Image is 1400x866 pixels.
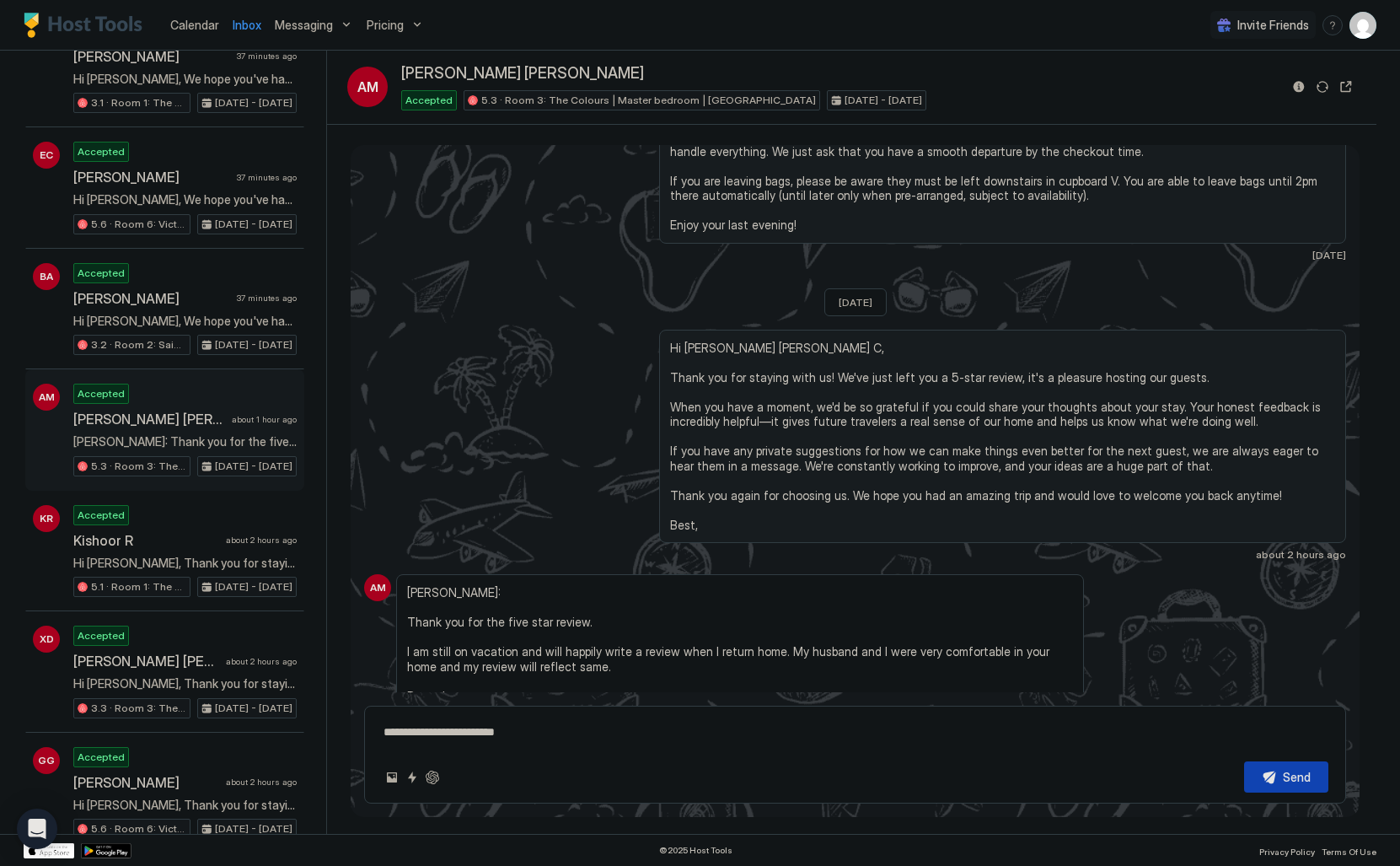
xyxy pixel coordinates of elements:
[73,169,230,186] span: [PERSON_NAME]
[215,821,292,836] span: [DATE] - [DATE]
[215,459,292,474] span: [DATE] - [DATE]
[73,434,297,449] span: [PERSON_NAME]: Thank you for the five star review. I am still on vacation and will happily write ...
[839,296,872,309] span: [DATE]
[215,701,292,716] span: [DATE] - [DATE]
[73,676,297,691] span: Hi [PERSON_NAME], Thank you for staying with us! We've just left you a 5-star review, it's a plea...
[78,266,125,281] span: Accepted
[1322,842,1376,859] a: Terms Of Use
[1336,77,1356,97] button: Open reservation
[401,64,644,83] span: [PERSON_NAME] [PERSON_NAME]
[39,390,55,405] span: AM
[73,314,297,329] span: Hi [PERSON_NAME], We hope you've had a wonderful time in [GEOGRAPHIC_DATA]! Just a quick reminder...
[237,172,297,183] span: 37 minutes ago
[91,459,186,474] span: 5.3 · Room 3: The Colours | Master bedroom | [GEOGRAPHIC_DATA]
[91,337,186,352] span: 3.2 · Room 2: Sainsbury's | Ground Floor | [GEOGRAPHIC_DATA]
[215,95,292,110] span: [DATE] - [DATE]
[845,93,922,108] span: [DATE] - [DATE]
[1259,842,1315,859] a: Privacy Policy
[1237,18,1309,33] span: Invite Friends
[73,774,219,791] span: [PERSON_NAME]
[24,843,74,858] a: App Store
[40,632,54,647] span: XD
[382,767,402,788] button: Upload image
[237,293,297,304] span: 37 minutes ago
[215,579,292,594] span: [DATE] - [DATE]
[40,148,53,163] span: EC
[367,18,404,33] span: Pricing
[1244,761,1328,793] button: Send
[24,13,150,38] a: Host Tools Logo
[78,508,125,523] span: Accepted
[1259,847,1315,857] span: Privacy Policy
[170,18,219,32] span: Calendar
[40,511,53,526] span: KR
[1283,768,1311,786] div: Send
[670,341,1336,533] span: Hi [PERSON_NAME] [PERSON_NAME] C, Thank you for staying with us! We've just left you a 5-star rev...
[232,414,297,425] span: about 1 hour ago
[91,95,186,110] span: 3.1 · Room 1: The Regency | Ground Floor | [GEOGRAPHIC_DATA]
[91,821,186,836] span: 5.6 · Room 6: Victoria Line | Loft room | [GEOGRAPHIC_DATA]
[40,269,53,284] span: BA
[78,144,125,159] span: Accepted
[405,93,453,108] span: Accepted
[73,556,297,571] span: Hi [PERSON_NAME], Thank you for staying with us! We've just left you a 5-star review, it's a plea...
[1349,12,1376,39] div: User profile
[91,217,186,232] span: 5.6 · Room 6: Victoria Line | Loft room | [GEOGRAPHIC_DATA]
[73,72,297,87] span: Hi [PERSON_NAME], We hope you've had a wonderful time in [GEOGRAPHIC_DATA]! Just a quick reminder...
[1289,77,1309,97] button: Reservation information
[73,532,219,549] span: Kishoor R
[215,337,292,352] span: [DATE] - [DATE]
[233,16,261,34] a: Inbox
[226,535,297,546] span: about 2 hours ago
[78,628,125,643] span: Accepted
[17,809,57,849] div: Open Intercom Messenger
[370,580,386,595] span: AM
[73,290,230,307] span: [PERSON_NAME]
[73,798,297,813] span: Hi [PERSON_NAME], Thank you for staying with us! We've just left you a 5-star review, it's a plea...
[407,585,1073,718] span: [PERSON_NAME]: Thank you for the five star review. I am still on vacation and will happily write ...
[215,217,292,232] span: [DATE] - [DATE]
[357,77,378,97] span: AM
[1312,77,1333,97] button: Sync reservation
[422,767,443,788] button: ChatGPT Auto Reply
[73,653,219,670] span: [PERSON_NAME] [PERSON_NAME]
[73,192,297,207] span: Hi [PERSON_NAME], We hope you've had a wonderful time in [GEOGRAPHIC_DATA]! Just a quick reminder...
[1256,548,1346,561] span: about 2 hours ago
[670,70,1336,233] span: Hi [PERSON_NAME] [PERSON_NAME] C, We hope you've had a wonderful time in [GEOGRAPHIC_DATA]! Just ...
[91,701,186,716] span: 3.3 · Room 3: The V&A | Master bedroom | [GEOGRAPHIC_DATA]
[1322,15,1343,35] div: menu
[1322,847,1376,857] span: Terms Of Use
[78,386,125,401] span: Accepted
[1312,249,1346,261] span: [DATE]
[481,93,816,108] span: 5.3 · Room 3: The Colours | Master bedroom | [GEOGRAPHIC_DATA]
[226,777,297,788] span: about 2 hours ago
[38,753,55,768] span: GG
[233,18,261,32] span: Inbox
[275,18,333,33] span: Messaging
[73,48,230,65] span: [PERSON_NAME]
[659,845,732,856] span: © 2025 Host Tools
[78,750,125,765] span: Accepted
[402,767,422,788] button: Quick reply
[237,51,297,62] span: 37 minutes ago
[73,411,225,428] span: [PERSON_NAME] [PERSON_NAME]
[226,656,297,667] span: about 2 hours ago
[91,579,186,594] span: 5.1 · Room 1: The Sixties | Ground floor | [GEOGRAPHIC_DATA]
[170,16,219,34] a: Calendar
[81,843,131,858] a: Google Play Store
